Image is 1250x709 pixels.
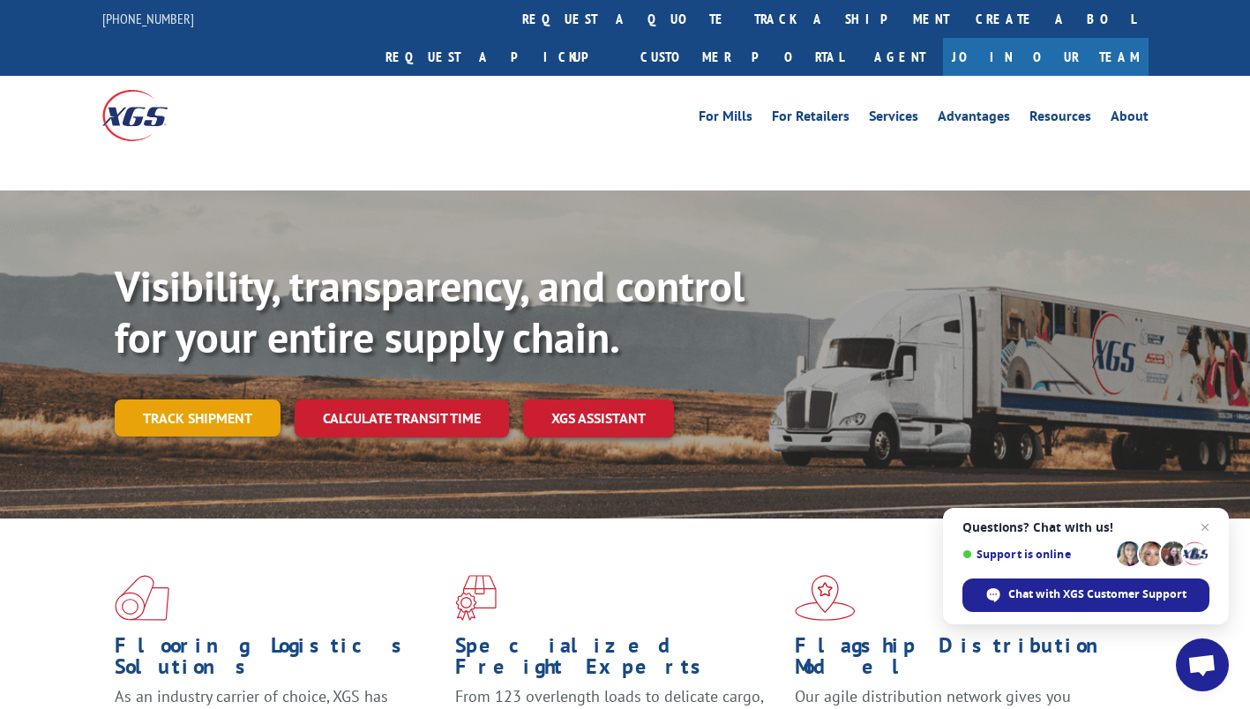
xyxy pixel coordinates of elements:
a: Join Our Team [943,38,1149,76]
a: XGS ASSISTANT [523,399,674,437]
span: Support is online [962,548,1111,561]
a: Advantages [938,109,1010,129]
h1: Flagship Distribution Model [795,635,1122,686]
a: Request a pickup [372,38,627,76]
a: Customer Portal [627,38,857,76]
img: xgs-icon-total-supply-chain-intelligence-red [115,575,169,621]
a: For Mills [699,109,752,129]
h1: Flooring Logistics Solutions [115,635,442,686]
b: Visibility, transparency, and control for your entire supply chain. [115,258,745,364]
a: Agent [857,38,943,76]
h1: Specialized Freight Experts [455,635,782,686]
div: Open chat [1176,638,1229,691]
img: xgs-icon-focused-on-flooring-red [455,575,497,621]
a: Calculate transit time [295,399,509,437]
a: Services [869,109,918,129]
a: About [1111,109,1149,129]
span: Close chat [1194,517,1216,538]
span: Chat with XGS Customer Support [1008,586,1186,602]
div: Chat with XGS Customer Support [962,578,1209,612]
a: Track shipment [115,399,281,437]
span: Questions? Chat with us! [962,520,1209,534]
a: [PHONE_NUMBER] [102,10,194,27]
img: xgs-icon-flagship-distribution-model-red [795,575,856,621]
a: Resources [1029,109,1091,129]
a: For Retailers [772,109,850,129]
